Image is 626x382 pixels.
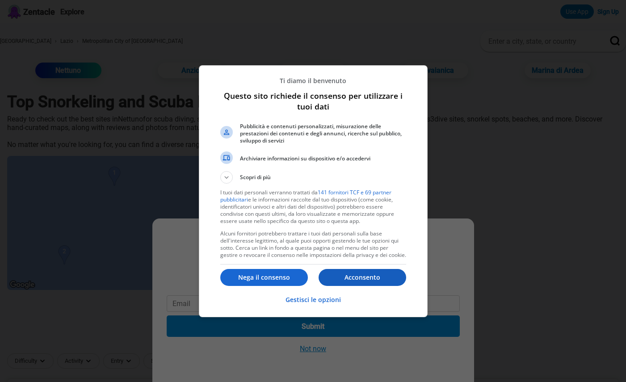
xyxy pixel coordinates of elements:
button: Scopri di più [220,171,406,184]
div: Questo sito richiede il consenso per utilizzare i tuoi dati [199,65,428,317]
span: Pubblicità e contenuti personalizzati, misurazione delle prestazioni dei contenuti e degli annunc... [240,123,406,144]
button: Acconsento [319,269,406,286]
p: I tuoi dati personali verranno trattati da e le informazioni raccolte dal tuo dispositivo (come c... [220,189,406,225]
button: Nega il consenso [220,269,308,286]
p: Ti diamo il benvenuto [220,76,406,85]
span: Archiviare informazioni su dispositivo e/o accedervi [240,155,406,162]
span: Scopri di più [240,173,271,184]
a: 141 fornitori TCF e 69 partner pubblicitari [220,189,391,203]
p: Nega il consenso [220,273,308,282]
p: Alcuni fornitori potrebbero trattare i tuoi dati personali sulla base dell'interesse legittimo, a... [220,230,406,259]
button: Gestisci le opzioni [286,290,341,310]
p: Acconsento [319,273,406,282]
p: Gestisci le opzioni [286,295,341,304]
h1: Questo sito richiede il consenso per utilizzare i tuoi dati [220,90,406,112]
